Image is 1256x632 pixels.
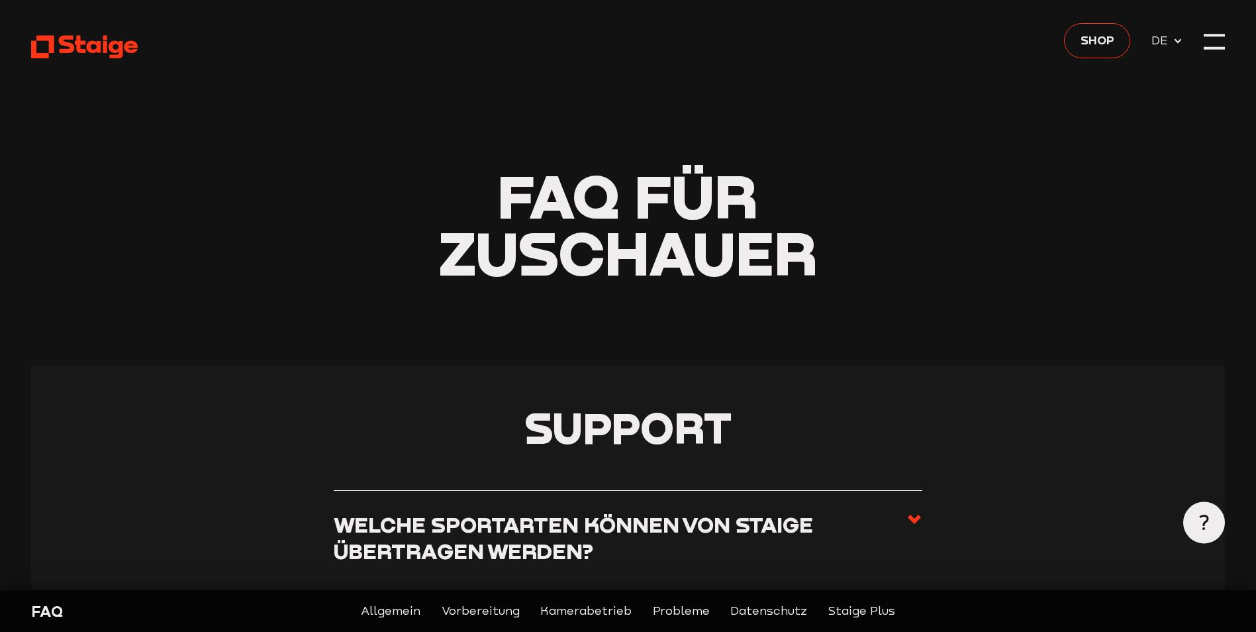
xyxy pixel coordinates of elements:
span: Shop [1081,30,1114,49]
a: Vorbereitung [442,602,520,621]
h3: Welche Sportarten können von Staige übertragen werden? [334,511,906,564]
span: Support [524,401,732,453]
div: FAQ [31,601,318,621]
a: Datenschutz [730,602,807,621]
a: Shop [1064,23,1130,58]
iframe: chat widget [1200,296,1243,336]
a: Staige Plus [828,602,895,621]
span: FAQ [497,159,620,232]
span: DE [1151,31,1173,50]
a: Kamerabetrieb [540,602,632,621]
a: Probleme [653,602,710,621]
a: Allgemein [361,602,420,621]
span: für Zuschauer [438,159,818,290]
